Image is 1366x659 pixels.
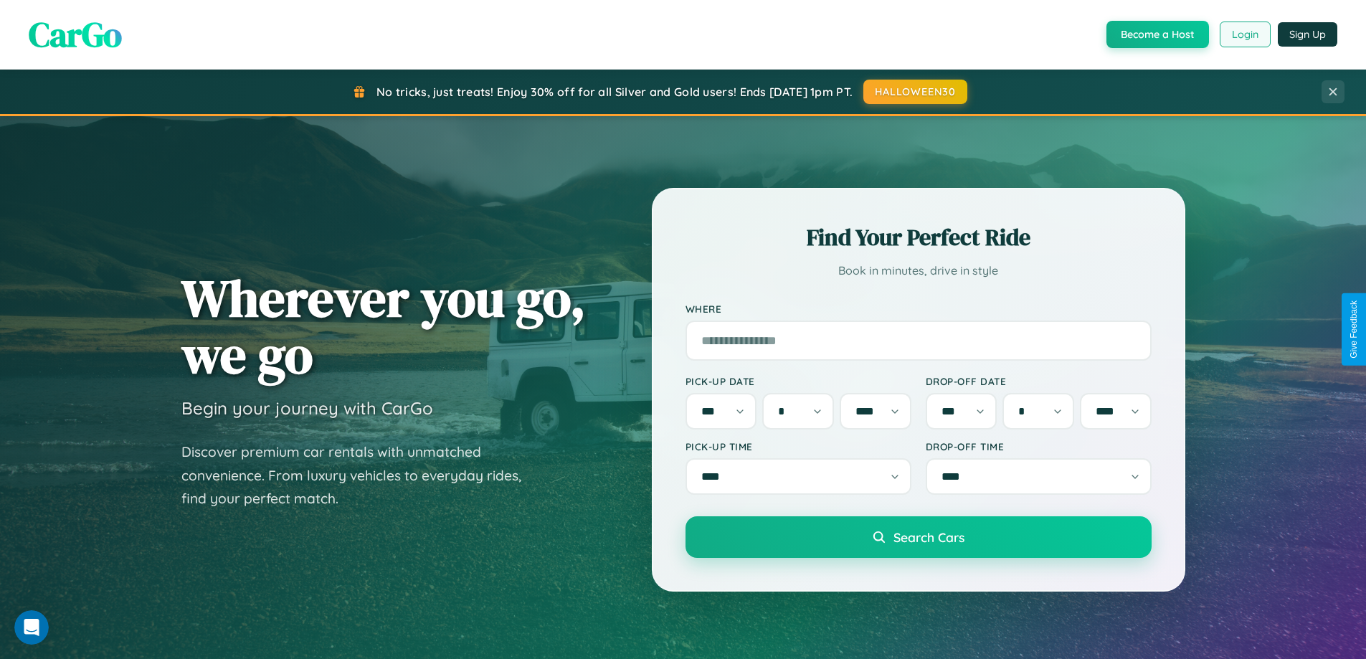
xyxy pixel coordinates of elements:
[181,270,586,383] h1: Wherever you go, we go
[926,440,1152,452] label: Drop-off Time
[1220,22,1271,47] button: Login
[686,303,1152,315] label: Where
[893,529,964,545] span: Search Cars
[1278,22,1337,47] button: Sign Up
[181,397,433,419] h3: Begin your journey with CarGo
[181,440,540,511] p: Discover premium car rentals with unmatched convenience. From luxury vehicles to everyday rides, ...
[29,11,122,58] span: CarGo
[686,222,1152,253] h2: Find Your Perfect Ride
[1349,300,1359,359] div: Give Feedback
[686,375,911,387] label: Pick-up Date
[686,260,1152,281] p: Book in minutes, drive in style
[14,610,49,645] iframe: Intercom live chat
[926,375,1152,387] label: Drop-off Date
[686,516,1152,558] button: Search Cars
[686,440,911,452] label: Pick-up Time
[376,85,853,99] span: No tricks, just treats! Enjoy 30% off for all Silver and Gold users! Ends [DATE] 1pm PT.
[863,80,967,104] button: HALLOWEEN30
[1106,21,1209,48] button: Become a Host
